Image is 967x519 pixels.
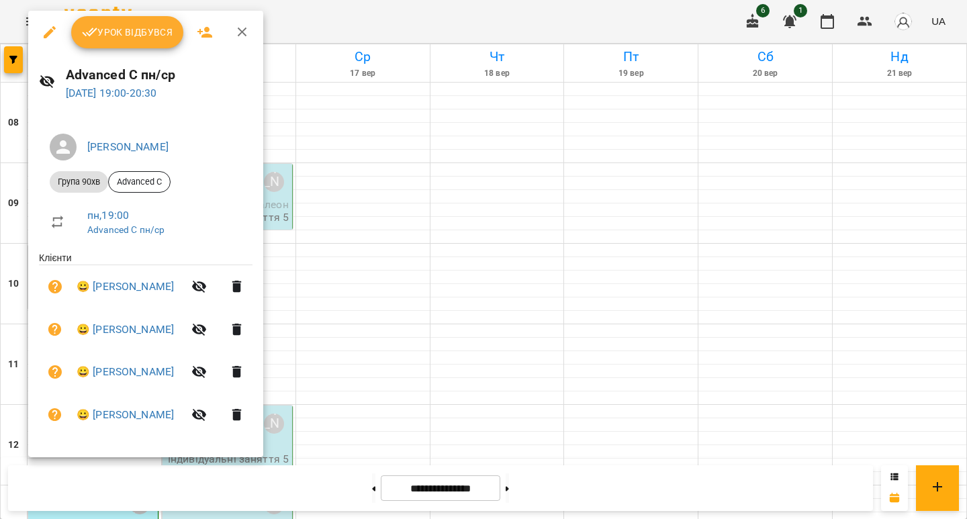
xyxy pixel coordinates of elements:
a: [PERSON_NAME] [87,140,169,153]
span: Урок відбувся [82,24,173,40]
ul: Клієнти [39,251,252,441]
a: 😀 [PERSON_NAME] [77,407,174,423]
h6: Advanced C пн/ср [66,64,253,85]
button: Урок відбувся [71,16,184,48]
a: [DATE] 19:00-20:30 [66,87,157,99]
button: Візит ще не сплачено. Додати оплату? [39,399,71,431]
div: Advanced C [108,171,171,193]
a: Advanced C пн/ср [87,224,165,235]
a: 😀 [PERSON_NAME] [77,279,174,295]
span: Група 90хв [50,176,108,188]
a: пн , 19:00 [87,209,129,222]
button: Візит ще не сплачено. Додати оплату? [39,356,71,388]
a: 😀 [PERSON_NAME] [77,364,174,380]
button: Візит ще не сплачено. Додати оплату? [39,271,71,303]
button: Візит ще не сплачено. Додати оплату? [39,314,71,346]
a: 😀 [PERSON_NAME] [77,322,174,338]
span: Advanced C [109,176,170,188]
